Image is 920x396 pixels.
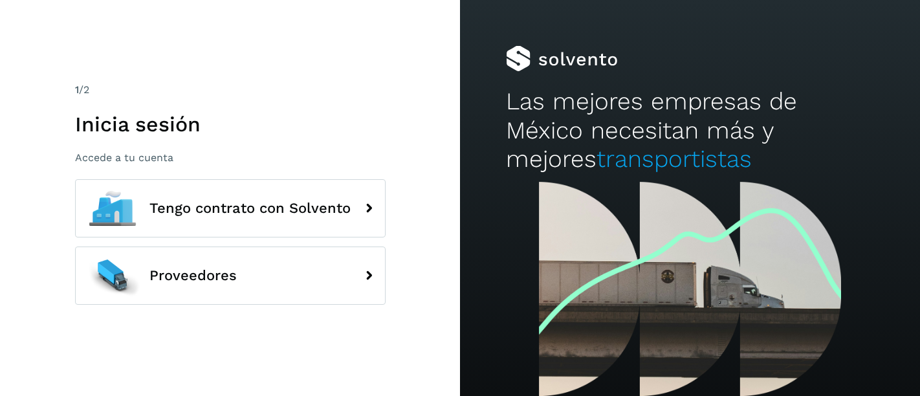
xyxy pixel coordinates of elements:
[75,112,386,137] h1: Inicia sesión
[506,87,874,173] h2: Las mejores empresas de México necesitan más y mejores
[75,82,386,98] div: /2
[597,145,752,173] span: transportistas
[75,151,386,164] p: Accede a tu cuenta
[149,201,351,216] span: Tengo contrato con Solvento
[75,179,386,237] button: Tengo contrato con Solvento
[75,83,79,96] span: 1
[75,247,386,305] button: Proveedores
[149,268,237,283] span: Proveedores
